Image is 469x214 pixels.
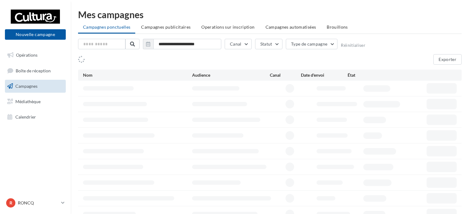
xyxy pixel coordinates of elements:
span: Brouillons [327,24,348,30]
button: Canal [225,39,252,49]
a: R RONCQ [5,197,66,209]
span: Boîte de réception [16,68,51,73]
span: Campagnes automatisées [266,24,316,30]
span: Calendrier [15,114,36,119]
a: Médiathèque [4,95,67,108]
button: Statut [255,39,282,49]
span: Campagnes [15,83,37,89]
div: Audience [192,72,270,78]
span: R [10,200,12,206]
span: Opérations [16,52,37,58]
button: Exporter [433,54,462,65]
button: Réinitialiser [341,43,365,48]
span: Campagnes publicitaires [141,24,191,30]
a: Campagnes [4,80,67,93]
div: État [348,72,394,78]
span: Operations sur inscription [201,24,254,30]
a: Boîte de réception [4,64,67,77]
button: Type de campagne [286,39,338,49]
p: RONCQ [18,200,59,206]
div: Canal [270,72,301,78]
span: Médiathèque [15,99,41,104]
button: Nouvelle campagne [5,29,66,40]
div: Mes campagnes [78,10,462,19]
a: Calendrier [4,111,67,123]
div: Nom [83,72,192,78]
div: Date d'envoi [301,72,348,78]
a: Opérations [4,49,67,62]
